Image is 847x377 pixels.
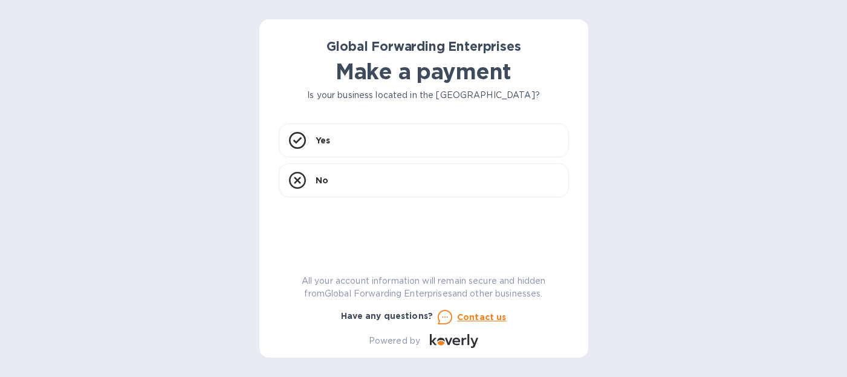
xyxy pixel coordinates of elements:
[316,174,328,186] p: No
[326,39,521,54] b: Global Forwarding Enterprises
[279,89,569,102] p: Is your business located in the [GEOGRAPHIC_DATA]?
[279,275,569,300] p: All your account information will remain secure and hidden from Global Forwarding Enterprises and...
[369,335,420,347] p: Powered by
[316,134,330,146] p: Yes
[279,59,569,84] h1: Make a payment
[341,311,433,321] b: Have any questions?
[457,312,507,322] u: Contact us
